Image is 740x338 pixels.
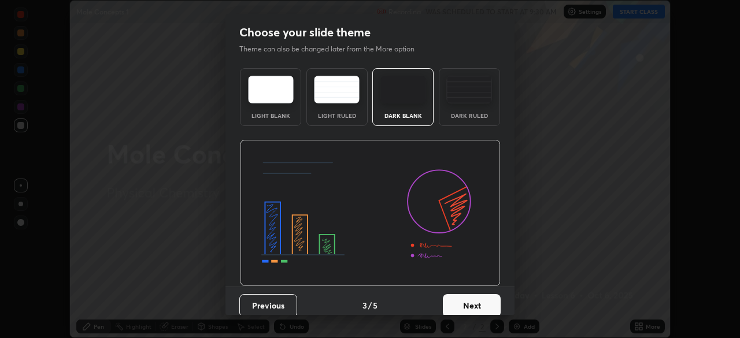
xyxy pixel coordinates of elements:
h4: / [368,299,372,311]
h4: 5 [373,299,378,311]
div: Dark Blank [380,113,426,118]
p: Theme can also be changed later from the More option [239,44,427,54]
div: Dark Ruled [446,113,493,118]
h2: Choose your slide theme [239,25,371,40]
h4: 3 [362,299,367,311]
img: darkTheme.f0cc69e5.svg [380,76,426,103]
button: Next [443,294,501,317]
img: lightRuledTheme.5fabf969.svg [314,76,360,103]
div: Light Ruled [314,113,360,118]
img: darkRuledTheme.de295e13.svg [446,76,492,103]
div: Light Blank [247,113,294,118]
img: darkThemeBanner.d06ce4a2.svg [240,140,501,287]
img: lightTheme.e5ed3b09.svg [248,76,294,103]
button: Previous [239,294,297,317]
